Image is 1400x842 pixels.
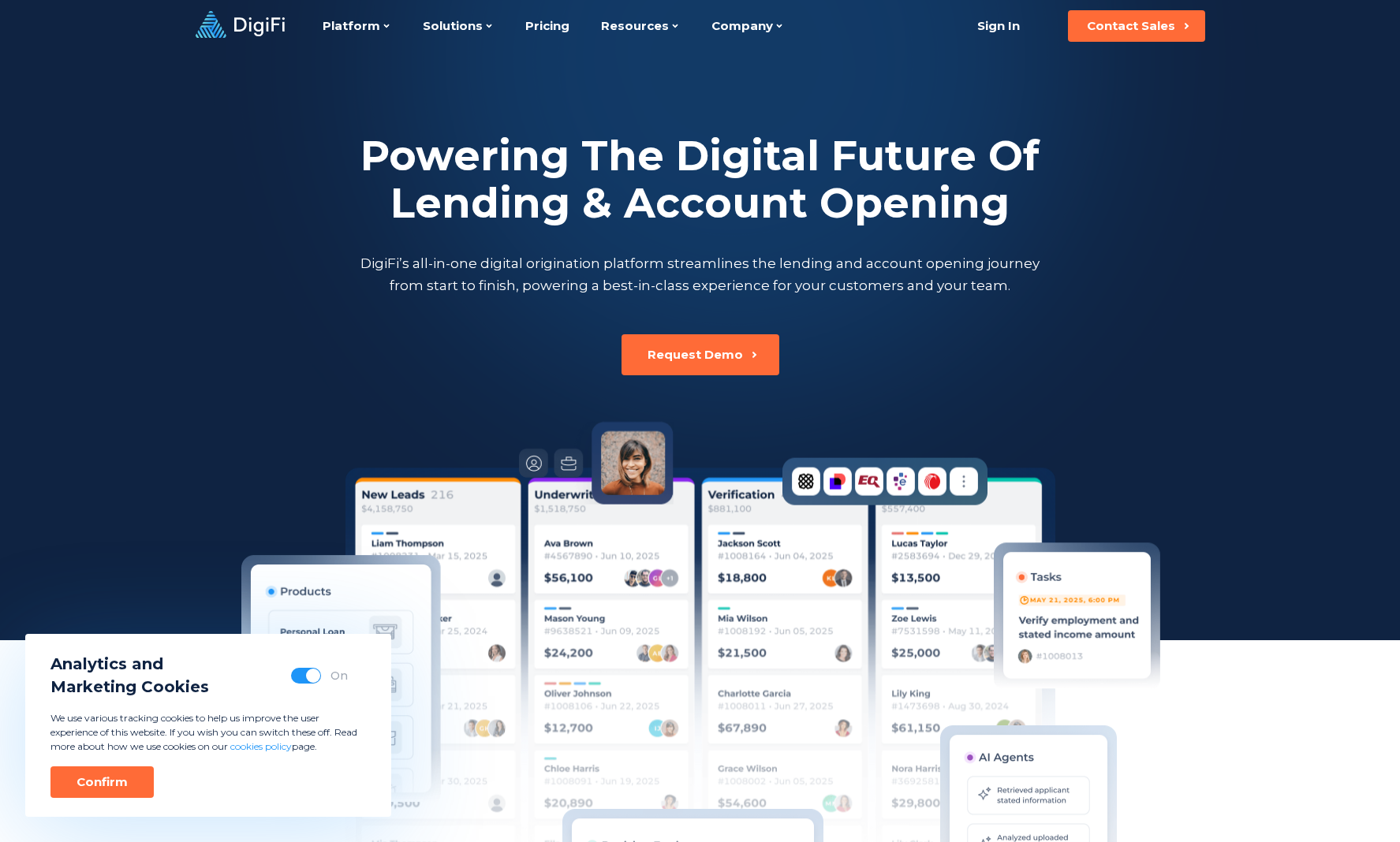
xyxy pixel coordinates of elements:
[50,711,366,754] p: We use various tracking cookies to help us improve the user experience of this website. If you wi...
[50,766,154,798] button: Confirm
[77,774,128,790] div: Confirm
[1087,18,1175,34] div: Contact Sales
[357,132,1043,227] h2: Powering The Digital Future Of Lending & Account Opening
[622,334,779,375] button: Request Demo
[357,252,1043,296] p: DigiFi’s all-in-one digital origination platform streamlines the lending and account opening jour...
[50,653,209,676] span: Analytics and
[648,347,743,363] div: Request Demo
[958,10,1040,42] a: Sign In
[330,668,348,684] div: On
[50,676,209,699] span: Marketing Cookies
[230,740,292,752] a: cookies policy
[1068,10,1205,42] button: Contact Sales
